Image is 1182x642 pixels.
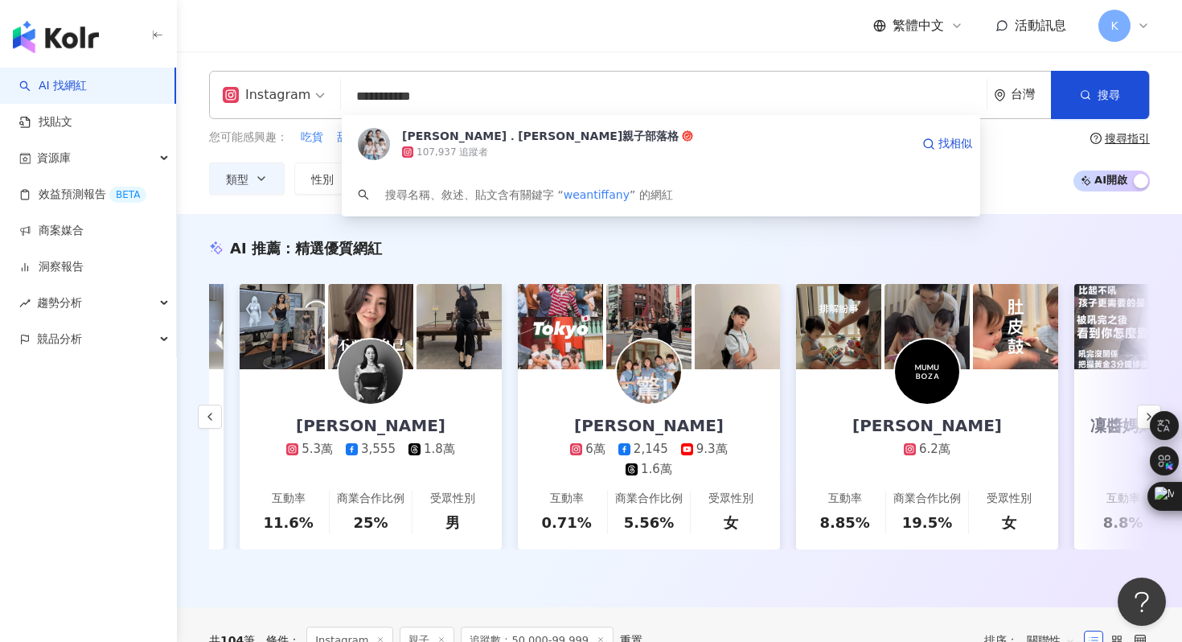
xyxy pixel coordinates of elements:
span: environment [994,89,1006,101]
div: 11.6% [263,512,313,533]
span: 吃貨 [301,130,323,146]
span: rise [19,298,31,309]
div: Instagram [223,82,310,108]
a: [PERSON_NAME]6萬2,1459.3萬1.6萬互動率0.71%商業合作比例5.56%受眾性別女 [518,369,780,549]
img: KOL Avatar [895,340,959,404]
a: 找貼文 [19,114,72,130]
button: 性別 [294,163,370,195]
span: 類型 [226,173,248,186]
div: 互動率 [1106,491,1140,507]
span: 資源庫 [37,140,71,176]
div: 19.5% [902,512,952,533]
span: 您可能感興趣： [209,130,288,146]
span: 趨勢分析 [37,285,82,321]
div: 6.2萬 [919,441,950,458]
div: [PERSON_NAME]．[PERSON_NAME]親子部落格 [402,128,679,144]
div: 商業合作比例 [893,491,961,507]
img: post-image [695,284,780,369]
div: 1.8萬 [424,441,455,458]
span: weantiffany [564,188,630,201]
div: 0.71% [541,512,591,533]
div: 25% [353,512,388,533]
div: 互動率 [272,491,306,507]
a: 效益預測報告BETA [19,187,146,203]
div: 受眾性別 [708,491,753,507]
img: post-image [240,284,325,369]
img: KOL Avatar [617,340,681,404]
span: search [358,189,369,200]
div: [PERSON_NAME] [836,414,1018,437]
span: 精選優質網紅 [295,240,382,257]
img: post-image [417,284,502,369]
div: 107,937 追蹤者 [417,146,488,159]
img: post-image [884,284,970,369]
img: KOL Avatar [339,340,403,404]
div: 搜尋指引 [1105,132,1150,145]
div: 搜尋名稱、敘述、貼文含有關鍵字 “ ” 的網紅 [385,186,673,204]
button: 吃貨 [300,129,324,146]
div: 互動率 [828,491,862,507]
div: 商業合作比例 [337,491,404,507]
div: 5.3萬 [302,441,333,458]
img: post-image [328,284,413,369]
span: question-circle [1090,133,1102,144]
img: post-image [518,284,603,369]
span: 找相似 [938,136,972,152]
div: 3,555 [361,441,396,458]
span: 繁體中文 [893,17,944,35]
img: KOL Avatar [358,128,390,160]
div: 受眾性別 [987,491,1032,507]
div: [PERSON_NAME] [558,414,740,437]
img: post-image [796,284,881,369]
div: 女 [724,512,738,533]
a: 商案媒合 [19,223,84,239]
a: 找相似 [922,128,972,160]
div: 9.3萬 [696,441,728,458]
span: 競品分析 [37,321,82,357]
img: post-image [606,284,692,369]
div: AI 推薦 ： [230,238,382,258]
a: 洞察報告 [19,259,84,275]
button: 搜尋 [1051,71,1149,119]
span: K [1110,17,1118,35]
span: 性別 [311,173,334,186]
div: [PERSON_NAME] [280,414,462,437]
button: 類型 [209,163,285,195]
div: 受眾性別 [430,491,475,507]
span: 甜點 [337,130,359,146]
img: post-image [973,284,1058,369]
div: 8.85% [819,512,869,533]
button: 甜點 [336,129,360,146]
div: 互動率 [550,491,584,507]
a: [PERSON_NAME]6.2萬互動率8.85%商業合作比例19.5%受眾性別女 [796,369,1058,549]
div: 台灣 [1011,88,1051,101]
img: post-image [1074,284,1159,369]
div: 8.8% [1103,512,1143,533]
a: [PERSON_NAME]5.3萬3,5551.8萬互動率11.6%商業合作比例25%受眾性別男 [240,369,502,549]
iframe: Help Scout Beacon - Open [1118,578,1166,626]
div: 1.6萬 [641,461,672,478]
div: 商業合作比例 [615,491,683,507]
div: 6萬 [585,441,605,458]
div: 2,145 [634,441,668,458]
span: 搜尋 [1098,88,1120,101]
a: searchAI 找網紅 [19,78,87,94]
div: 女 [1002,512,1016,533]
div: 男 [445,512,460,533]
img: logo [13,21,99,53]
div: 5.56% [624,512,674,533]
span: 活動訊息 [1015,18,1066,33]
